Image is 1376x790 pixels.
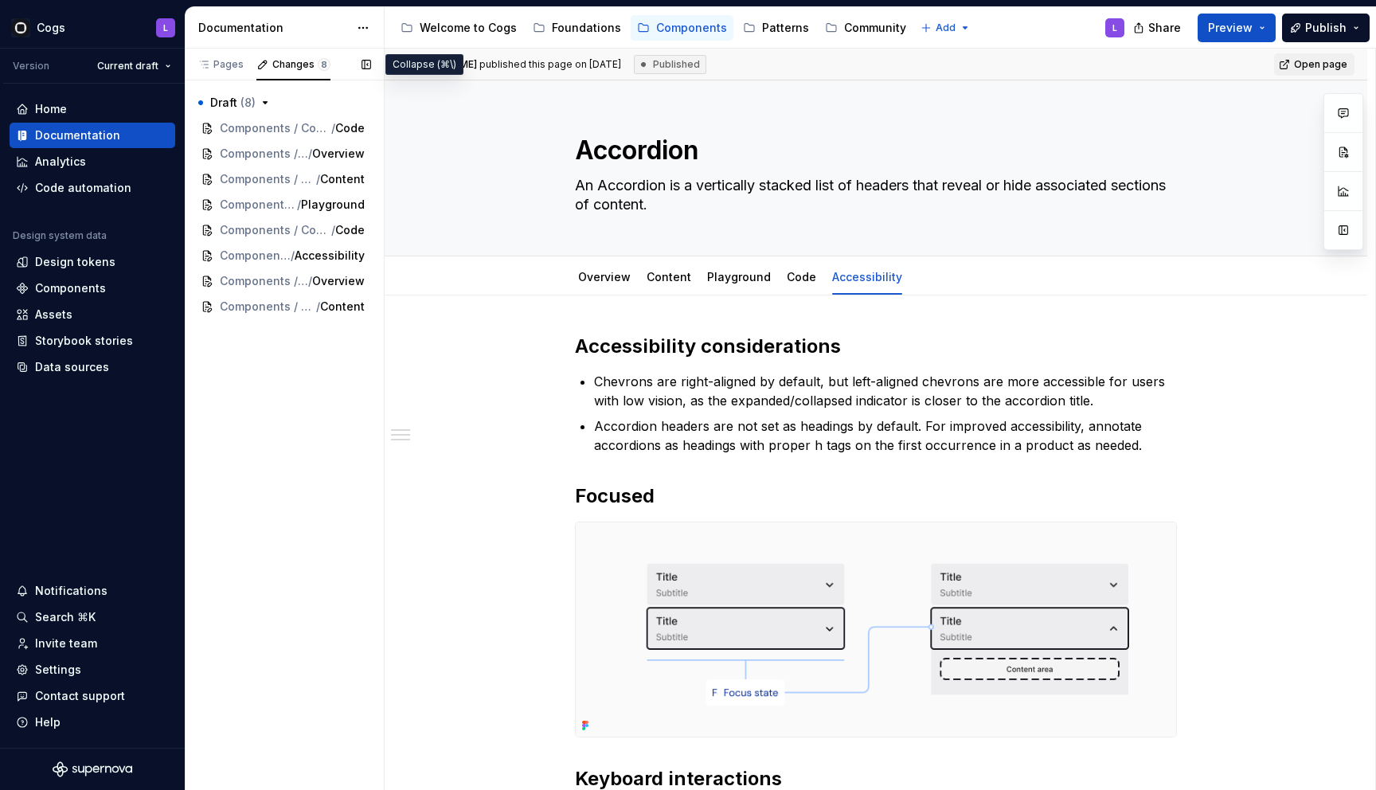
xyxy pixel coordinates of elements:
div: Contact support [35,688,125,704]
span: Components / Components / Page toolbar [220,171,316,187]
div: Documentation [198,20,349,36]
span: Add [936,22,956,34]
div: Storybook stories [35,333,133,349]
textarea: Accordion [572,131,1174,170]
span: Share [1148,20,1181,36]
a: Welcome to Cogs [394,15,523,41]
a: Accessibility [832,270,902,284]
a: Community [819,15,913,41]
a: Storybook stories [10,328,175,354]
a: Patterns [737,15,815,41]
span: / [316,171,320,187]
div: Components [656,20,727,36]
button: Share [1125,14,1191,42]
span: Overview [312,273,365,289]
span: Content [320,299,365,315]
a: Design tokens [10,249,175,275]
div: Version [13,60,49,72]
div: Analytics [35,154,86,170]
div: L [1112,22,1117,34]
span: / [308,146,312,162]
div: L [163,22,168,34]
a: Components / Components / Page toolbar/Accessibility [194,243,374,268]
div: Search ⌘K [35,609,96,625]
a: Code automation [10,175,175,201]
div: Published [634,55,706,74]
span: Components / Components / Page toolbar [220,222,331,238]
a: Analytics [10,149,175,174]
div: Components [35,280,106,296]
span: / [297,197,301,213]
button: Contact support [10,683,175,709]
span: Code [335,222,365,238]
span: / [316,299,320,315]
a: Components / Components / Table/Content [194,294,374,319]
button: Draft (8) [194,90,374,115]
button: Help [10,710,175,735]
div: Documentation [35,127,120,143]
a: Overview [578,270,631,284]
a: Components / Components / Page toolbar/Code [194,217,374,243]
span: / [331,222,335,238]
span: published this page on [DATE] [397,58,621,71]
span: Overview [312,146,365,162]
a: Data sources [10,354,175,380]
div: Page tree [394,12,913,44]
a: Components / Components / Page toolbar/Content [194,166,374,192]
a: Components [631,15,733,41]
div: Welcome to Cogs [420,20,517,36]
a: Assets [10,302,175,327]
a: Settings [10,657,175,682]
span: Open page [1294,58,1347,71]
div: Settings [35,662,81,678]
span: / [308,273,312,289]
div: Patterns [762,20,809,36]
div: Design tokens [35,254,115,270]
a: Foundations [526,15,627,41]
a: Components / Components / Page toolbar/Playground [194,192,374,217]
span: / [291,248,295,264]
div: Design system data [13,229,107,242]
a: Code [787,270,816,284]
div: Collapse (⌘\) [385,54,463,75]
button: Add [916,17,975,39]
div: Home [35,101,67,117]
button: Search ⌘K [10,604,175,630]
a: Home [10,96,175,122]
div: Cogs [37,20,65,36]
svg: Supernova Logo [53,761,132,777]
a: Components / Components / Accordion/Code [194,115,374,141]
p: Accordion headers are not set as headings by default. For improved accessibility, annotate accord... [594,417,1177,455]
span: Components / Components / Page toolbar [220,197,297,213]
img: 293001da-8814-4710-858c-a22b548e5d5c.png [11,18,30,37]
span: Components / Components / Table [220,299,316,315]
img: e35e687d-c746-4e49-b763-84da9c9040ad.png [576,522,1176,737]
div: Overview [572,260,637,293]
span: Content [320,171,365,187]
button: Preview [1198,14,1276,42]
button: Publish [1282,14,1370,42]
h2: Focused [575,483,1177,509]
div: Pages [197,58,244,71]
span: 8 [318,58,330,71]
a: Open page [1274,53,1354,76]
button: Notifications [10,578,175,604]
span: Components / Components / Popover [220,273,308,289]
a: Playground [707,270,771,284]
a: Documentation [10,123,175,148]
div: Assets [35,307,72,323]
span: Components / Components / Accordion [220,120,331,136]
div: Notifications [35,583,107,599]
p: Chevrons are right-aligned by default, but left-aligned chevrons are more accessible for users wi... [594,372,1177,410]
textarea: An Accordion is a vertically stacked list of headers that reveal or hide associated sections of c... [572,173,1174,217]
a: Components [10,276,175,301]
button: CogsL [3,10,182,45]
div: Changes [272,58,330,71]
a: Content [647,270,691,284]
a: Components / Components / Page toolbar/Overview [194,141,374,166]
span: Draft [210,95,256,111]
span: Playground [301,197,365,213]
div: Content [640,260,698,293]
span: Code [335,120,365,136]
